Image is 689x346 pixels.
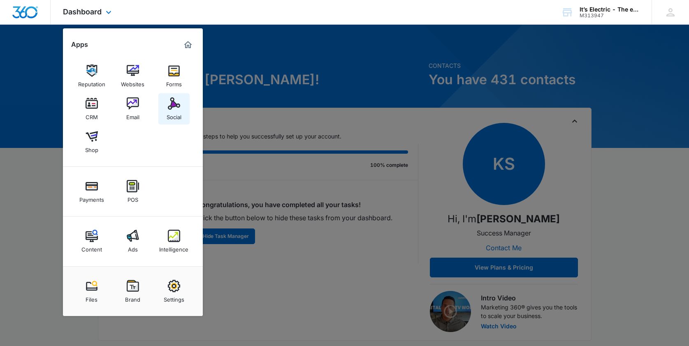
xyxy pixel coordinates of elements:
a: Settings [158,276,190,307]
div: Reputation [78,77,105,88]
a: CRM [76,93,107,125]
div: account name [580,6,640,13]
div: Ads [128,242,138,253]
div: Content [81,242,102,253]
a: Files [76,276,107,307]
a: Marketing 360® Dashboard [181,38,195,51]
a: Websites [117,60,148,92]
a: Reputation [76,60,107,92]
div: Payments [79,192,104,203]
div: account id [580,13,640,18]
div: Websites [121,77,144,88]
div: Social [167,110,181,120]
a: Content [76,226,107,257]
a: Social [158,93,190,125]
div: CRM [86,110,98,120]
a: Email [117,93,148,125]
div: Email [126,110,139,120]
div: Files [86,292,97,303]
a: Shop [76,126,107,157]
a: POS [117,176,148,207]
span: Dashboard [63,7,102,16]
a: Intelligence [158,226,190,257]
a: Ads [117,226,148,257]
a: Payments [76,176,107,207]
a: Forms [158,60,190,92]
div: Forms [166,77,182,88]
h2: Apps [71,41,88,48]
div: Settings [164,292,184,303]
div: POS [128,192,138,203]
div: Brand [125,292,140,303]
a: Brand [117,276,148,307]
div: Shop [85,143,98,153]
div: Intelligence [159,242,188,253]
